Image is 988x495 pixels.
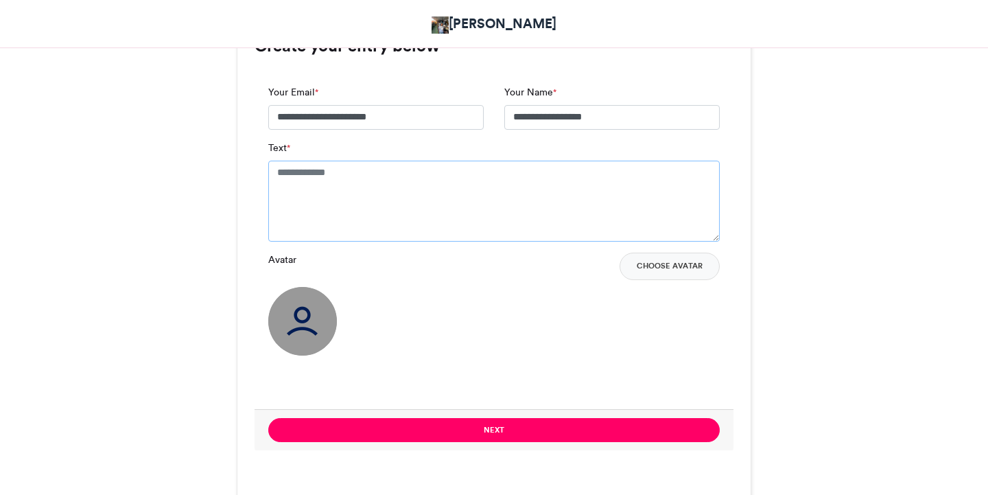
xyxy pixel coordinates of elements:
[268,141,290,155] label: Text
[255,38,733,54] h3: Create your entry below
[504,85,556,100] label: Your Name
[620,253,720,280] button: Choose Avatar
[268,85,318,100] label: Your Email
[432,14,556,34] a: [PERSON_NAME]
[268,418,720,442] button: Next
[268,287,337,356] img: user_circle.png
[432,16,449,34] img: Anuoluwapo Omolafe
[268,253,296,267] label: Avatar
